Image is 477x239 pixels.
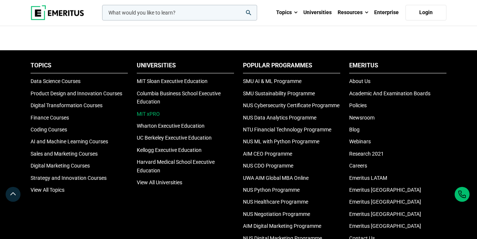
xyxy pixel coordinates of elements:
[243,151,292,157] a: AIM CEO Programme
[349,78,370,84] a: About Us
[349,115,375,121] a: Newsroom
[243,90,315,96] a: SMU Sustainability Programme
[102,5,257,20] input: woocommerce-product-search-field-0
[243,127,331,133] a: NTU Financial Technology Programme
[31,78,80,84] a: Data Science Courses
[243,78,301,84] a: SMU AI & ML Programme
[31,175,107,181] a: Strategy and Innovation Courses
[349,211,421,217] a: Emeritus [GEOGRAPHIC_DATA]
[349,102,367,108] a: Policies
[243,187,300,193] a: NUS Python Programme
[243,115,316,121] a: NUS Data Analytics Programme
[349,90,430,96] a: Academic And Examination Boards
[137,179,182,185] a: View All Universities
[349,151,384,157] a: Research 2021
[31,163,90,169] a: Digital Marketing Courses
[31,138,108,144] a: AI and Machine Learning Courses
[137,123,205,129] a: Wharton Executive Education
[31,102,102,108] a: Digital Transformation Courses
[137,111,160,117] a: MIT xPRO
[243,175,309,181] a: UWA AIM Global MBA Online
[405,5,446,20] a: Login
[137,78,208,84] a: MIT Sloan Executive Education
[349,199,421,205] a: Emeritus [GEOGRAPHIC_DATA]
[349,187,421,193] a: Emeritus [GEOGRAPHIC_DATA]
[349,163,367,169] a: Careers
[243,163,293,169] a: NUS CDO Programme
[31,151,98,157] a: Sales and Marketing Courses
[137,135,212,141] a: UC Berkeley Executive Education
[31,187,64,193] a: View All Topics
[137,159,215,173] a: Harvard Medical School Executive Education
[243,102,339,108] a: NUS Cybersecurity Certificate Programme
[349,138,371,144] a: Webinars
[349,175,387,181] a: Emeritus LATAM
[349,127,360,133] a: Blog
[243,138,319,144] a: NUS ML with Python Programme
[31,90,122,96] a: Product Design and Innovation Courses
[137,147,202,153] a: Kellogg Executive Education
[243,199,308,205] a: NUS Healthcare Programme
[243,211,310,217] a: NUS Negotiation Programme
[137,90,221,105] a: Columbia Business School Executive Education
[31,127,67,133] a: Coding Courses
[243,223,321,229] a: AIM Digital Marketing Programme
[349,223,421,229] a: Emeritus [GEOGRAPHIC_DATA]
[31,115,69,121] a: Finance Courses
